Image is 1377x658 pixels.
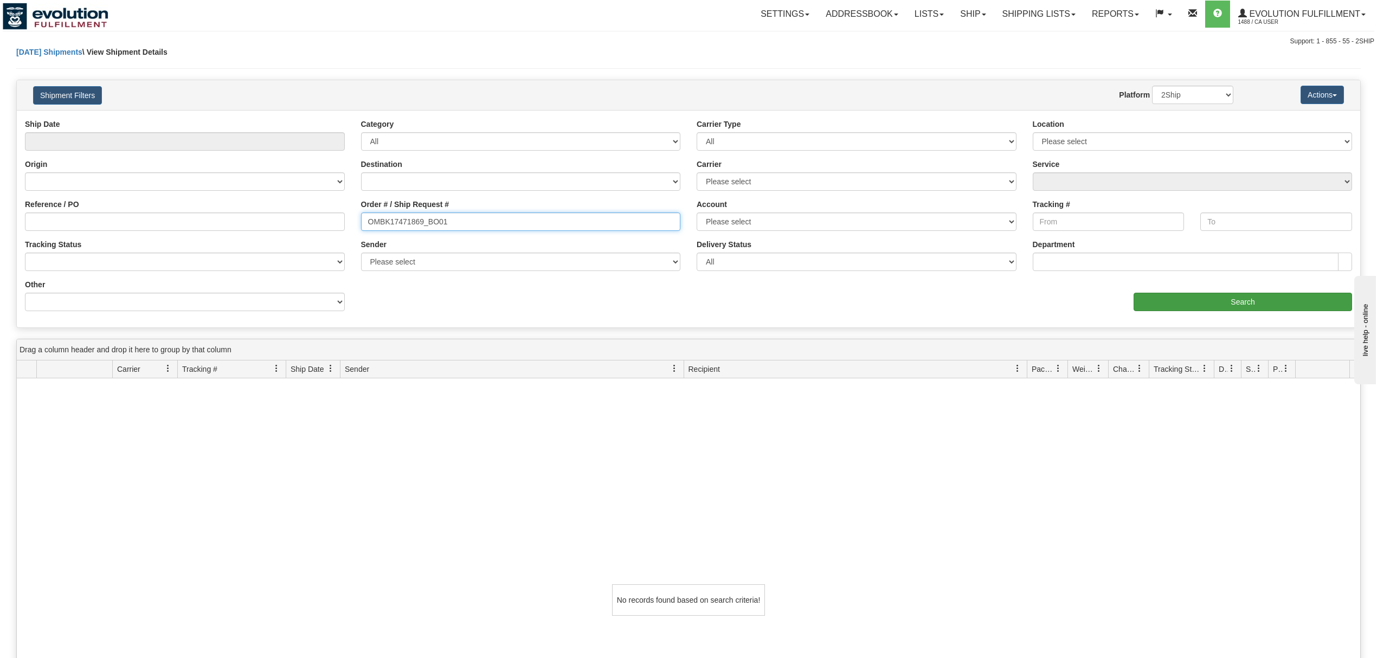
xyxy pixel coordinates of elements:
[665,359,684,378] a: Sender filter column settings
[25,199,79,210] label: Reference / PO
[1246,364,1255,375] span: Shipment Issues
[1250,359,1268,378] a: Shipment Issues filter column settings
[697,159,722,170] label: Carrier
[291,364,324,375] span: Ship Date
[1130,359,1149,378] a: Charge filter column settings
[321,359,340,378] a: Ship Date filter column settings
[1195,359,1214,378] a: Tracking Status filter column settings
[361,119,394,130] label: Category
[952,1,994,28] a: Ship
[1273,364,1282,375] span: Pickup Status
[1049,359,1067,378] a: Packages filter column settings
[697,119,741,130] label: Carrier Type
[361,159,402,170] label: Destination
[82,48,168,56] span: \ View Shipment Details
[159,359,177,378] a: Carrier filter column settings
[25,279,45,290] label: Other
[25,119,60,130] label: Ship Date
[1033,159,1060,170] label: Service
[906,1,952,28] a: Lists
[33,86,102,105] button: Shipment Filters
[1219,364,1228,375] span: Delivery Status
[1200,212,1352,231] input: To
[688,364,720,375] span: Recipient
[361,199,449,210] label: Order # / Ship Request #
[117,364,140,375] span: Carrier
[1033,212,1185,231] input: From
[361,239,387,250] label: Sender
[1084,1,1147,28] a: Reports
[1230,1,1374,28] a: Evolution Fulfillment 1488 / CA User
[1134,293,1352,311] input: Search
[345,364,369,375] span: Sender
[1033,239,1075,250] label: Department
[182,364,217,375] span: Tracking #
[994,1,1084,28] a: Shipping lists
[612,584,765,616] div: No records found based on search criteria!
[25,159,47,170] label: Origin
[1033,199,1070,210] label: Tracking #
[17,339,1360,360] div: grid grouping header
[3,3,108,30] img: logo1488.jpg
[1008,359,1027,378] a: Recipient filter column settings
[1277,359,1295,378] a: Pickup Status filter column settings
[1154,364,1201,375] span: Tracking Status
[1301,86,1344,104] button: Actions
[752,1,818,28] a: Settings
[1119,89,1150,100] label: Platform
[1247,9,1360,18] span: Evolution Fulfillment
[1222,359,1241,378] a: Delivery Status filter column settings
[3,37,1374,46] div: Support: 1 - 855 - 55 - 2SHIP
[267,359,286,378] a: Tracking # filter column settings
[1032,364,1054,375] span: Packages
[1090,359,1108,378] a: Weight filter column settings
[697,199,727,210] label: Account
[16,48,82,56] a: [DATE] Shipments
[1238,17,1320,28] span: 1488 / CA User
[1352,274,1376,384] iframe: chat widget
[1113,364,1136,375] span: Charge
[1033,119,1064,130] label: Location
[8,9,100,17] div: live help - online
[25,239,81,250] label: Tracking Status
[1072,364,1095,375] span: Weight
[697,239,751,250] label: Delivery Status
[818,1,906,28] a: Addressbook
